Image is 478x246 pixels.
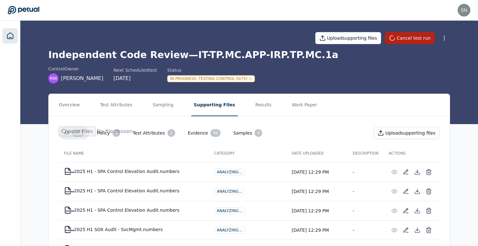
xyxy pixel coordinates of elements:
[167,67,255,73] div: Status
[48,49,450,61] h1: Independent Code Review — IT-TP.MC.APP-IRP.TP.MC.1a
[348,201,384,220] td: -
[167,129,175,137] div: 1
[423,205,434,216] button: Delete File
[214,227,245,234] div: Analyzing...
[228,127,268,139] button: Samples6
[66,210,76,212] div: NUMBERS
[287,201,348,220] td: [DATE] 12:29 PM
[209,144,287,162] th: Category
[128,127,180,139] button: Test Attributes1
[191,94,238,116] button: Supporting Files
[59,183,209,198] td: 2025 H1 - SPA Control Elevation Audit.numbers
[439,32,450,44] button: More Options
[214,188,245,195] div: Analyzing...
[412,224,423,236] button: Download File
[400,224,412,236] button: Add/Edit Description
[8,6,39,15] a: Go to Dashboard
[59,164,209,179] td: 2025 H1 - SPA Control Elevation Audit.numbers
[113,129,120,137] div: 9
[287,220,348,240] td: [DATE] 12:29 PM
[59,203,209,218] td: 2025 H1 - SPA Control Elevation Audit.numbers
[98,94,135,116] button: Test Attributes
[423,186,434,197] button: Delete File
[348,144,384,162] th: Description
[389,224,400,236] button: Preview File (hover for quick preview, click for full view)
[113,67,157,73] div: Next Scheduled test
[167,75,255,82] div: In Progress : Testing Control (0/75)
[183,127,226,139] button: Evidence88
[389,205,400,216] button: Preview File (hover for quick preview, click for full view)
[48,66,103,72] div: control Owner
[59,144,209,162] th: File Name
[373,127,440,139] button: Uploadsupporting files
[389,166,400,178] button: Preview File (hover for quick preview, click for full view)
[423,166,434,178] button: Delete File
[113,75,157,82] div: [DATE]
[66,191,76,193] div: NUMBERS
[287,182,348,201] td: [DATE] 12:29 PM
[72,129,84,137] div: 128
[56,94,82,116] button: Overview
[412,166,423,178] button: Download File
[253,94,274,116] button: Results
[61,75,103,82] span: [PERSON_NAME]
[214,207,245,214] div: Analyzing...
[287,144,348,162] th: Date Uploaded
[3,28,18,43] a: Dashboard
[458,4,470,17] img: snir@petual.ai
[210,129,220,137] div: 88
[66,229,76,231] div: NUMBERS
[348,220,384,240] td: -
[423,224,434,236] button: Delete File
[348,162,384,182] td: -
[400,186,412,197] button: Add/Edit Description
[400,166,412,178] button: Add/Edit Description
[315,32,381,44] button: Uploadsupporting files
[255,129,262,137] div: 6
[66,171,76,173] div: NUMBERS
[59,127,89,139] button: All128
[384,144,440,162] th: Actions
[49,94,450,116] nav: Tabs
[59,222,209,237] td: 2025 H1 SOX Audit - SvcMgmt.numbers
[50,75,57,82] span: RM
[385,32,435,44] button: Cancel test run
[348,182,384,201] td: -
[92,127,125,139] button: Policy9
[389,186,400,197] button: Preview File (hover for quick preview, click for full view)
[214,169,245,176] div: Analyzing...
[150,94,176,116] button: Sampling
[412,186,423,197] button: Download File
[289,94,320,116] button: Work Paper
[287,162,348,182] td: [DATE] 12:29 PM
[412,205,423,216] button: Download File
[400,205,412,216] button: Add/Edit Description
